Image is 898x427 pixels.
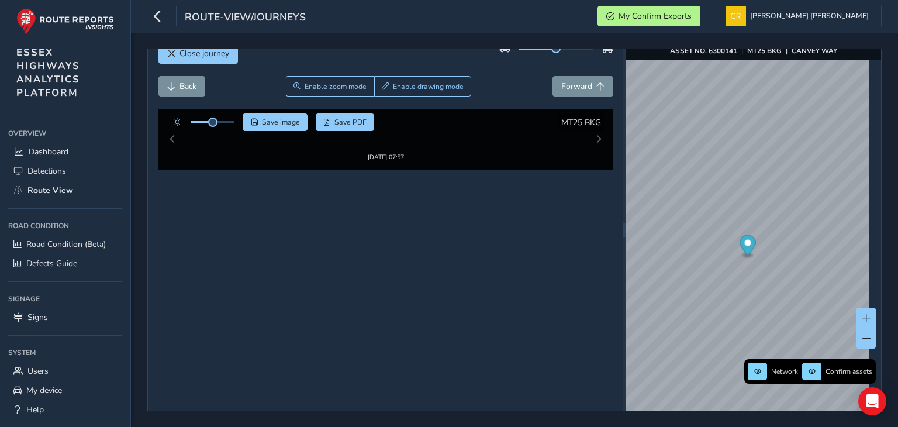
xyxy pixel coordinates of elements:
[16,46,80,99] span: ESSEX HIGHWAYS ANALYTICS PLATFORM
[8,217,122,235] div: Road Condition
[8,361,122,381] a: Users
[8,181,122,200] a: Route View
[179,48,229,59] span: Close journey
[8,344,122,361] div: System
[8,381,122,400] a: My device
[26,385,62,396] span: My device
[179,81,196,92] span: Back
[561,117,601,128] span: MT25 BKG
[243,113,308,131] button: Save
[16,8,114,35] img: rr logo
[8,235,122,254] a: Road Condition (Beta)
[552,76,613,97] button: Forward
[26,258,77,269] span: Defects Guide
[8,254,122,273] a: Defects Guide
[26,239,106,250] span: Road Condition (Beta)
[740,235,756,259] div: Map marker
[561,81,592,92] span: Forward
[771,367,798,376] span: Network
[8,142,122,161] a: Dashboard
[826,367,872,376] span: Confirm assets
[8,308,122,327] a: Signs
[726,6,873,26] button: [PERSON_NAME] [PERSON_NAME]
[158,76,205,97] button: Back
[8,290,122,308] div: Signage
[858,387,886,415] div: Open Intercom Messenger
[286,76,374,97] button: Zoom
[27,185,73,196] span: Route View
[747,46,782,56] strong: MT25 BKG
[316,113,375,131] button: PDF
[27,366,49,377] span: Users
[262,118,300,127] span: Save image
[350,126,422,137] img: Thumbnail frame
[792,46,837,56] strong: CANVEY WAY
[26,404,44,415] span: Help
[350,137,422,146] div: [DATE] 07:57
[158,43,238,64] button: Close journey
[670,46,837,56] div: | |
[8,125,122,142] div: Overview
[597,6,700,26] button: My Confirm Exports
[670,46,737,56] strong: ASSET NO. 6300141
[27,312,48,323] span: Signs
[8,400,122,419] a: Help
[29,146,68,157] span: Dashboard
[619,11,692,22] span: My Confirm Exports
[27,166,66,177] span: Detections
[185,10,306,26] span: route-view/journeys
[750,6,869,26] span: [PERSON_NAME] [PERSON_NAME]
[334,118,367,127] span: Save PDF
[726,6,746,26] img: diamond-layout
[393,82,464,91] span: Enable drawing mode
[8,161,122,181] a: Detections
[305,82,367,91] span: Enable zoom mode
[374,76,472,97] button: Draw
